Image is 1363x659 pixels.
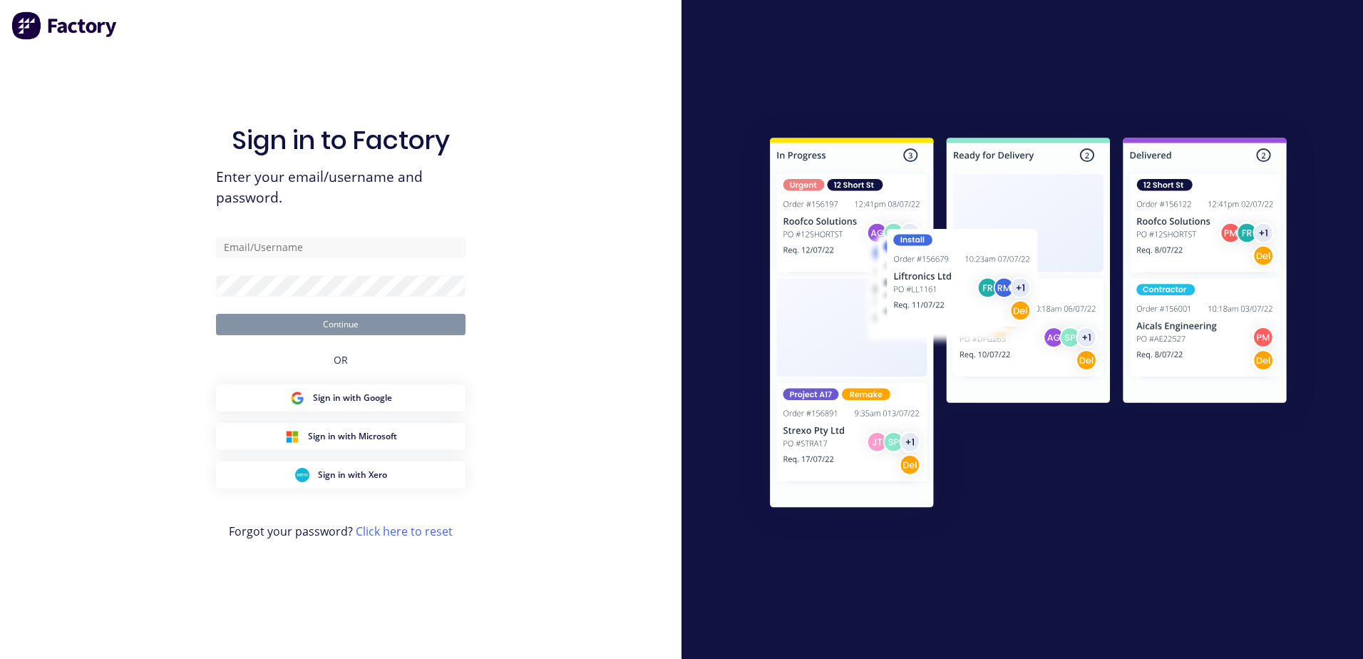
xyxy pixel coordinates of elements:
[308,430,397,443] span: Sign in with Microsoft
[216,423,466,450] button: Microsoft Sign inSign in with Microsoft
[229,523,453,540] span: Forgot your password?
[739,109,1318,541] img: Sign in
[216,384,466,412] button: Google Sign inSign in with Google
[285,429,299,444] img: Microsoft Sign in
[216,461,466,489] button: Xero Sign inSign in with Xero
[356,523,453,539] a: Click here to reset
[232,125,450,155] h1: Sign in to Factory
[216,237,466,258] input: Email/Username
[11,11,118,40] img: Factory
[216,167,466,208] span: Enter your email/username and password.
[295,468,309,482] img: Xero Sign in
[313,392,392,404] span: Sign in with Google
[318,469,387,481] span: Sign in with Xero
[334,335,348,384] div: OR
[290,391,304,405] img: Google Sign in
[216,314,466,335] button: Continue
